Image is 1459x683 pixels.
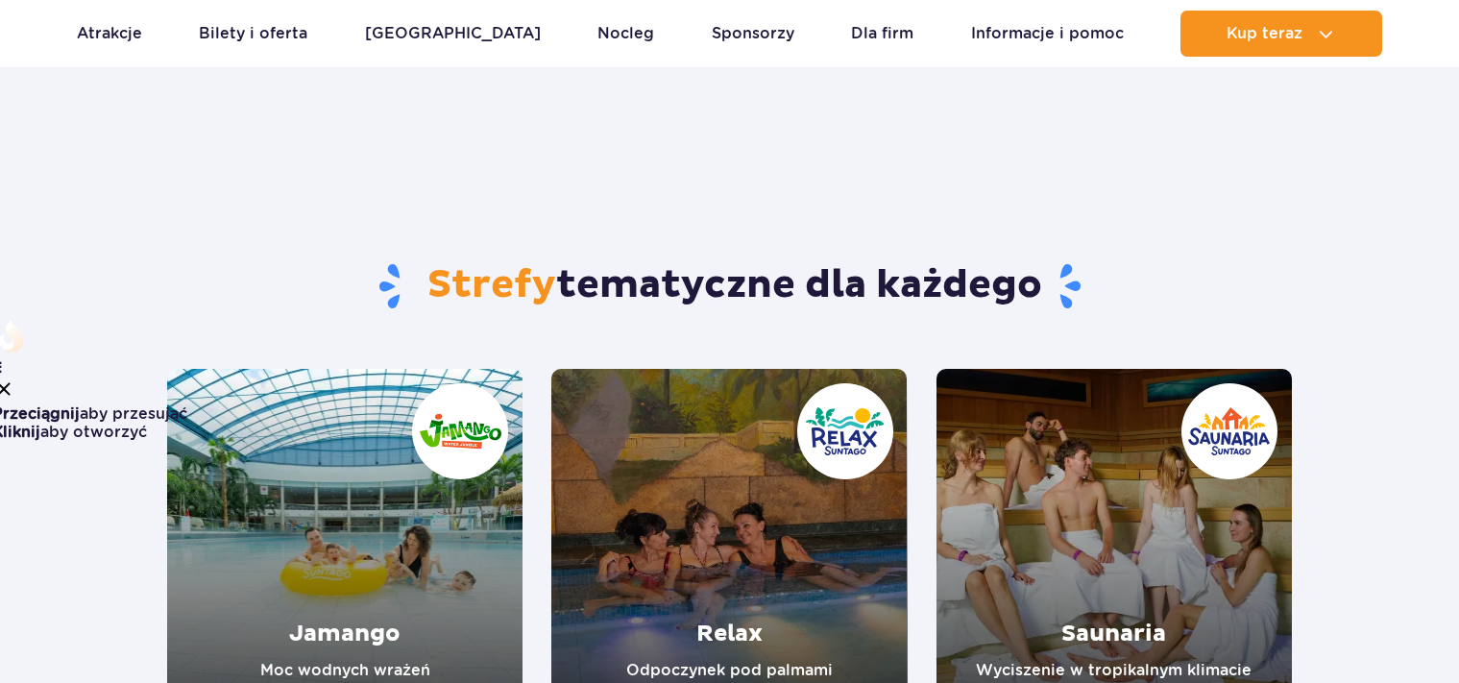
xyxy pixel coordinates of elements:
[712,11,794,57] a: Sponsorzy
[1227,25,1302,42] span: Kup teraz
[365,11,541,57] a: [GEOGRAPHIC_DATA]
[199,11,307,57] a: Bilety i oferta
[851,11,913,57] a: Dla firm
[1180,11,1382,57] button: Kup teraz
[971,11,1124,57] a: Informacje i pomoc
[77,11,142,57] a: Atrakcje
[427,261,556,309] span: Strefy
[597,11,654,57] a: Nocleg
[167,261,1292,311] h1: tematyczne dla każdego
